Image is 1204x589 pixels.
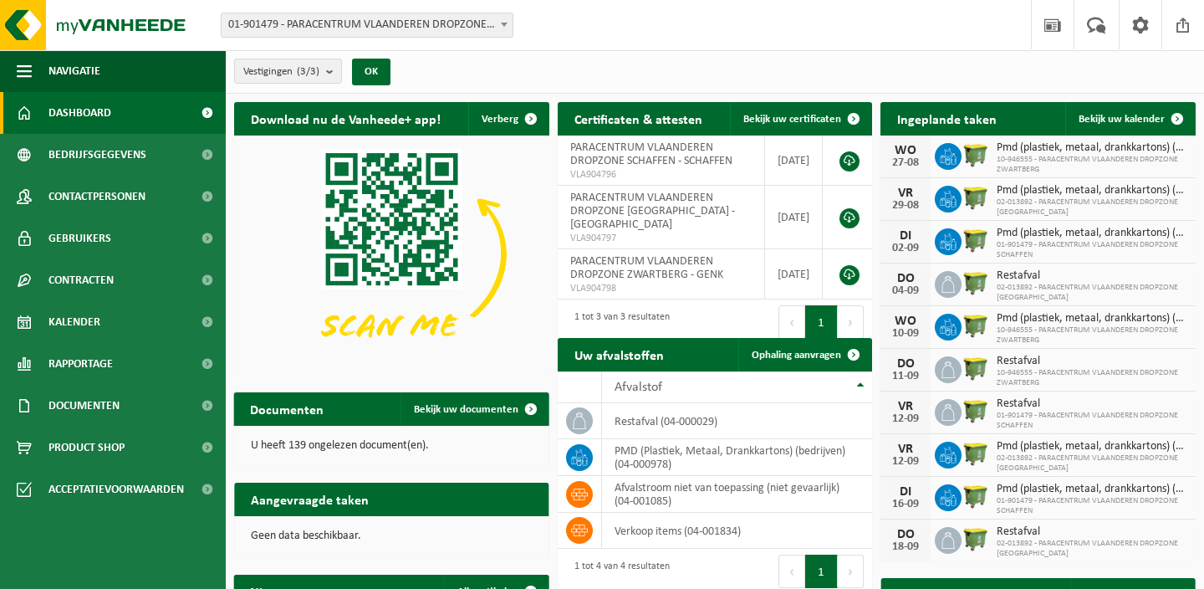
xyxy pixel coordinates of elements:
h2: Uw afvalstoffen [558,338,681,371]
p: Geen data beschikbaar. [251,530,533,542]
button: Previous [778,305,805,339]
span: 01-901479 - PARACENTRUM VLAANDEREN DROPZONE SCHAFFEN - SCHAFFEN [221,13,513,38]
button: OK [352,59,390,85]
span: Vestigingen [243,59,319,85]
span: VLA904796 [570,168,752,182]
span: Contracten [48,259,114,301]
div: 12-09 [889,456,922,468]
span: 10-946555 - PARACENTRUM VLAANDEREN DROPZONE ZWARTBERG [997,155,1187,175]
span: Pmd (plastiek, metaal, drankkartons) (bedrijven) [997,141,1187,155]
div: 11-09 [889,371,922,382]
div: 1 tot 3 van 3 resultaten [566,304,670,341]
div: 29-08 [889,200,922,212]
img: Download de VHEPlus App [234,136,549,372]
div: 16-09 [889,499,922,510]
span: VLA904797 [570,232,752,245]
span: 10-946555 - PARACENTRUM VLAANDEREN DROPZONE ZWARTBERG [997,325,1187,346]
span: Verberg [482,114,518,125]
span: Restafval [997,397,1187,411]
button: Next [838,555,864,588]
div: VR [889,400,922,413]
div: WO [889,144,922,157]
span: Restafval [997,269,1187,283]
span: Restafval [997,355,1187,368]
span: PARACENTRUM VLAANDEREN DROPZONE SCHAFFEN - SCHAFFEN [570,141,732,167]
h2: Download nu de Vanheede+ app! [234,102,457,135]
img: WB-1100-HPE-GN-51 [962,311,990,340]
span: Product Shop [48,427,125,469]
div: DI [889,485,922,499]
div: 10-09 [889,328,922,340]
span: Ophaling aanvragen [752,350,841,361]
h2: Certificaten & attesten [558,102,719,135]
td: restafval (04-000029) [602,403,873,439]
img: WB-1100-HPE-GN-50 [962,525,990,553]
img: WB-1100-HPE-GN-51 [962,482,990,510]
a: Ophaling aanvragen [738,338,870,371]
span: Kalender [48,301,100,343]
div: 27-08 [889,157,922,169]
span: 01-901479 - PARACENTRUM VLAANDEREN DROPZONE SCHAFFEN - SCHAFFEN [222,13,513,37]
td: PMD (Plastiek, Metaal, Drankkartons) (bedrijven) (04-000978) [602,439,873,476]
div: DI [889,229,922,243]
span: 01-901479 - PARACENTRUM VLAANDEREN DROPZONE SCHAFFEN [997,411,1187,431]
h2: Aangevraagde taken [234,483,385,515]
img: WB-1100-HPE-GN-50 [962,439,990,468]
button: Verberg [468,102,548,136]
count: (3/3) [297,66,319,77]
span: Rapportage [48,343,113,385]
div: 04-09 [889,285,922,297]
span: Navigatie [48,50,100,92]
span: 02-013892 - PARACENTRUM VLAANDEREN DROPZONE [GEOGRAPHIC_DATA] [997,539,1187,559]
span: PARACENTRUM VLAANDEREN DROPZONE [GEOGRAPHIC_DATA] - [GEOGRAPHIC_DATA] [570,192,735,231]
span: 01-901479 - PARACENTRUM VLAANDEREN DROPZONE SCHAFFEN [997,496,1187,516]
img: WB-1100-HPE-GN-50 [962,269,990,297]
button: Vestigingen(3/3) [234,59,342,84]
span: Pmd (plastiek, metaal, drankkartons) (bedrijven) [997,440,1187,453]
span: Pmd (plastiek, metaal, drankkartons) (bedrijven) [997,227,1187,240]
span: Contactpersonen [48,176,145,218]
td: afvalstroom niet van toepassing (niet gevaarlijk) (04-001085) [602,476,873,513]
div: VR [889,443,922,456]
span: 02-013892 - PARACENTRUM VLAANDEREN DROPZONE [GEOGRAPHIC_DATA] [997,283,1187,303]
img: WB-1100-HPE-GN-50 [962,183,990,212]
img: WB-1100-HPE-GN-51 [962,141,990,169]
span: Pmd (plastiek, metaal, drankkartons) (bedrijven) [997,483,1187,496]
img: WB-1100-HPE-GN-51 [962,354,990,382]
span: Pmd (plastiek, metaal, drankkartons) (bedrijven) [997,184,1187,197]
span: Dashboard [48,92,111,134]
span: Pmd (plastiek, metaal, drankkartons) (bedrijven) [997,312,1187,325]
td: [DATE] [765,249,823,300]
button: Next [838,305,864,339]
div: 12-09 [889,413,922,425]
span: 01-901479 - PARACENTRUM VLAANDEREN DROPZONE SCHAFFEN [997,240,1187,260]
div: WO [889,315,922,328]
span: Bekijk uw kalender [1079,114,1165,125]
div: DO [889,272,922,285]
td: [DATE] [765,136,823,186]
div: 02-09 [889,243,922,254]
img: WB-1100-HPE-GN-51 [962,226,990,254]
span: Restafval [997,525,1187,539]
td: [DATE] [765,186,823,249]
span: Acceptatievoorwaarden [48,469,184,510]
div: 18-09 [889,541,922,553]
span: PARACENTRUM VLAANDEREN DROPZONE ZWARTBERG - GENK [570,255,723,281]
h2: Ingeplande taken [880,102,1013,135]
span: Afvalstof [615,381,662,394]
h2: Documenten [234,392,341,425]
div: DO [889,357,922,371]
p: U heeft 139 ongelezen document(en). [251,440,533,452]
span: Bekijk uw certificaten [743,114,841,125]
span: VLA904798 [570,282,752,295]
div: VR [889,187,922,200]
button: Previous [778,555,805,588]
span: Gebruikers [48,218,111,259]
span: Bekijk uw documenten [414,404,518,415]
td: verkoop items (04-001834) [602,513,873,549]
a: Bekijk uw documenten [400,392,548,426]
span: 02-013892 - PARACENTRUM VLAANDEREN DROPZONE [GEOGRAPHIC_DATA] [997,197,1187,218]
a: Bekijk uw certificaten [730,102,870,136]
img: WB-1100-HPE-GN-51 [962,397,990,425]
button: 1 [805,305,838,339]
